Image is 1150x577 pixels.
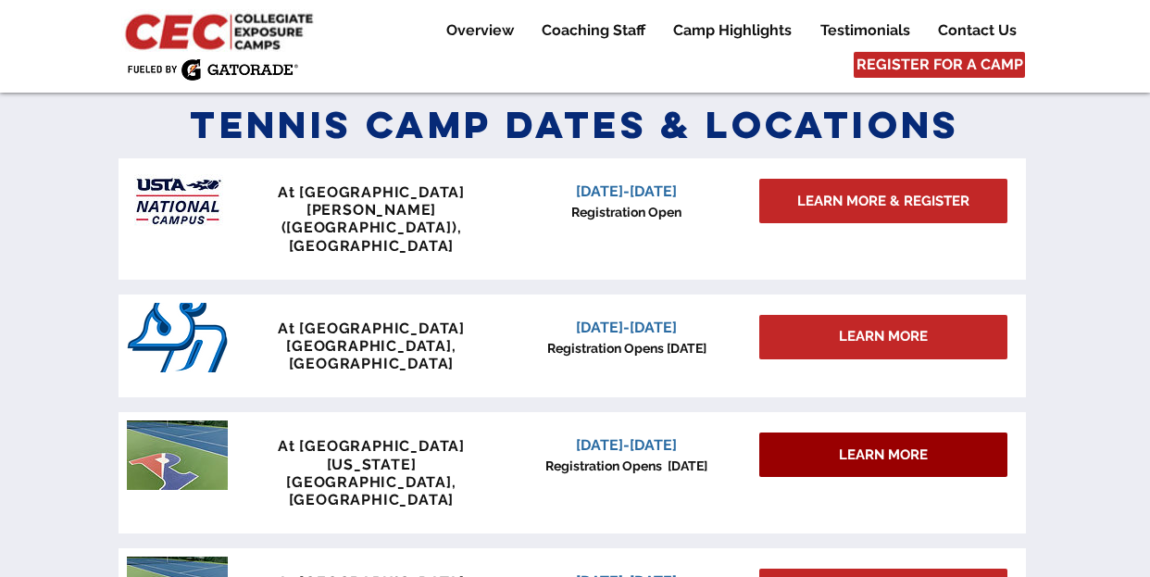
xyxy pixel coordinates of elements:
img: penn tennis courts with logo.jpeg [127,420,228,490]
div: LEARN MORE [759,315,1007,359]
span: At [GEOGRAPHIC_DATA] [278,320,465,337]
p: Testimonials [811,19,919,42]
span: At [GEOGRAPHIC_DATA] [278,183,465,201]
p: Camp Highlights [664,19,801,42]
a: Overview [432,19,527,42]
a: Coaching Staff [528,19,658,42]
img: CEC Logo Primary_edited.jpg [121,9,321,52]
a: LEARN MORE & REGISTER [759,179,1007,223]
span: LEARN MORE [839,327,928,346]
span: LEARN MORE & REGISTER [797,192,969,211]
span: LEARN MORE [839,445,928,465]
a: REGISTER FOR A CAMP [854,52,1025,78]
span: At [GEOGRAPHIC_DATA][US_STATE] [278,437,465,472]
span: [GEOGRAPHIC_DATA], [GEOGRAPHIC_DATA] [286,473,456,508]
span: [PERSON_NAME] ([GEOGRAPHIC_DATA]), [GEOGRAPHIC_DATA] [281,201,462,254]
span: [DATE]-[DATE] [576,319,677,336]
a: Contact Us [924,19,1030,42]
p: Coaching Staff [532,19,655,42]
span: Registration Opens [DATE] [547,341,706,356]
span: [GEOGRAPHIC_DATA], [GEOGRAPHIC_DATA] [286,337,456,372]
span: [DATE]-[DATE] [576,182,677,200]
a: LEARN MORE [759,433,1007,477]
p: Contact Us [929,19,1026,42]
span: Tennis Camp Dates & Locations [190,101,960,148]
img: San_Diego_Toreros_logo.png [127,303,228,372]
span: Registration Open [571,205,681,220]
img: Fueled by Gatorade.png [127,58,298,81]
p: Overview [437,19,523,42]
span: Registration Opens [DATE] [545,458,707,473]
nav: Site [418,19,1030,42]
a: Camp Highlights [659,19,806,42]
span: REGISTER FOR A CAMP [856,55,1023,75]
img: USTA Campus image_edited.jpg [127,167,228,236]
a: Testimonials [806,19,923,42]
span: [DATE]-[DATE] [576,436,677,454]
